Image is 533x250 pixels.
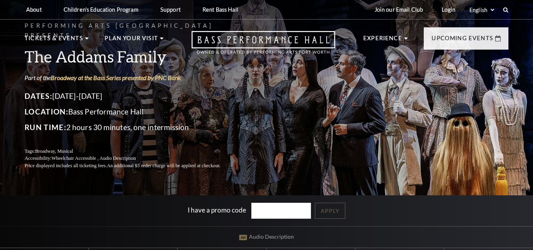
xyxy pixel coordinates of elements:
[203,6,238,13] p: Rent Bass Hall
[25,107,68,116] span: Location:
[432,34,493,48] p: Upcoming Events
[25,121,239,134] p: 2 hours 30 minutes, one intermission
[160,6,181,13] p: Support
[26,6,42,13] p: About
[25,91,52,100] span: Dates:
[363,34,402,48] p: Experience
[35,148,73,154] span: Broadway, Musical
[51,74,181,81] a: Broadway at the Bass Series presented by PNC Bank
[468,6,496,14] select: Select:
[64,6,139,13] p: Children's Education Program
[25,148,239,155] p: Tags:
[107,163,220,168] span: An additional $5 order charge will be applied at checkout.
[25,123,66,132] span: Run Time:
[25,34,83,48] p: Tickets & Events
[25,90,239,102] p: [DATE]-[DATE]
[25,155,239,162] p: Accessibility:
[105,34,158,48] p: Plan Your Visit
[25,73,239,82] p: Part of the
[25,162,239,170] p: Price displayed includes all ticketing fees.
[52,155,136,161] span: Wheelchair Accessible , Audio Description
[25,105,239,118] p: Bass Performance Hall
[188,206,246,214] label: I have a promo code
